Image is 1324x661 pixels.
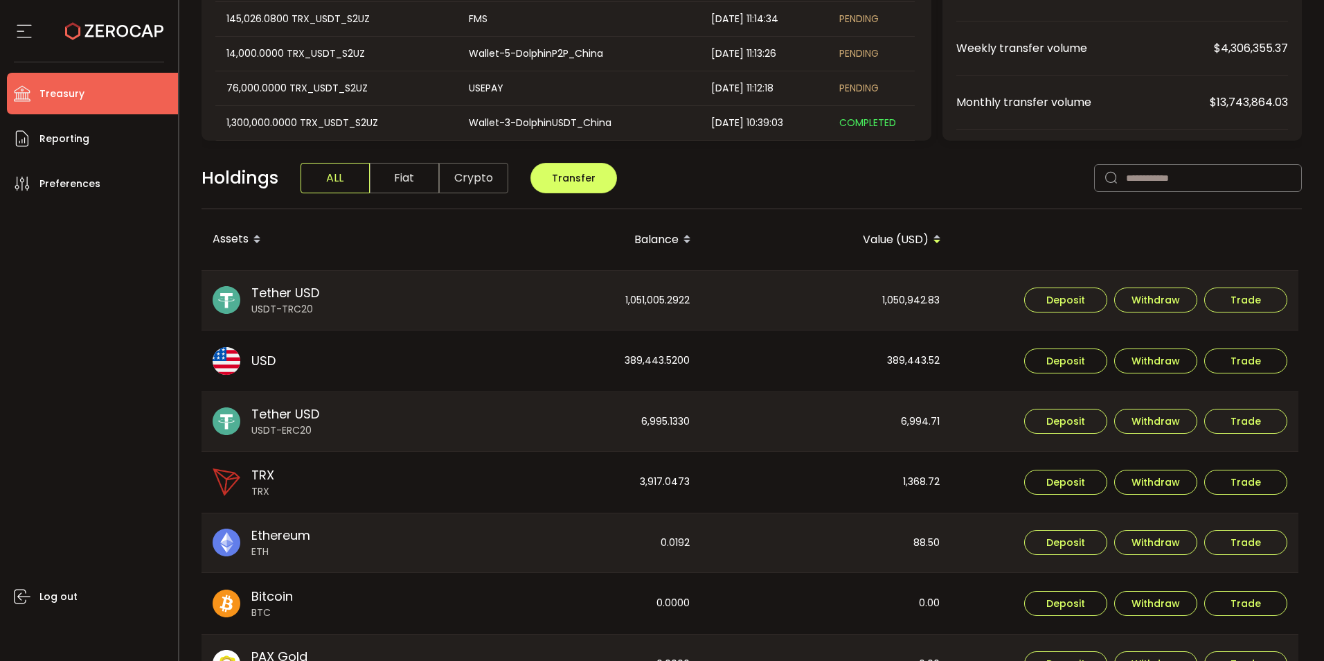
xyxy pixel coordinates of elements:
div: 14,000.0000 TRX_USDT_S2UZ [215,46,456,62]
div: 6,994.71 [702,392,951,452]
div: 389,443.52 [702,330,951,391]
span: Tether USD [251,405,319,423]
div: Value (USD) [702,228,952,252]
div: Wallet-3-DolphinUSDT_China [458,115,699,131]
span: USDT-TRC20 [251,302,319,317]
span: USDT-ERC20 [251,423,319,438]
div: FMS [458,11,699,27]
div: [DATE] 10:39:03 [700,115,828,131]
div: Assets [202,228,452,252]
div: 76,000.0000 TRX_USDT_S2UZ [215,80,456,96]
span: Bitcoin [251,587,293,606]
img: usdt_portfolio.svg [213,407,240,435]
div: 3,917.0473 [452,452,701,513]
div: 1,051,005.2922 [452,271,701,330]
span: COMPLETED [839,116,896,130]
span: Monthly transfer volume [956,94,1210,111]
span: Log out [39,587,78,607]
span: TRX [251,466,274,484]
span: BTC [251,606,293,620]
img: usdt_portfolio.svg [213,286,240,314]
div: 0.0192 [452,513,701,573]
span: Holdings [202,165,278,191]
div: Wallet-5-DolphinP2P_China [458,46,699,62]
iframe: Chat Widget [1014,104,1324,661]
span: Crypto [439,163,508,193]
span: ALL [301,163,370,193]
span: Fiat [370,163,439,193]
span: Weekly transfer volume [956,39,1214,57]
div: 145,026.0800 TRX_USDT_S2UZ [215,11,456,27]
span: Ethereum [251,526,310,545]
div: 1,368.72 [702,452,951,513]
div: 389,443.5200 [452,330,701,391]
span: $13,743,864.03 [1210,94,1288,111]
div: USEPAY [458,80,699,96]
span: Treasury [39,84,84,104]
div: 0.00 [702,573,951,634]
span: PENDING [839,46,879,60]
span: PENDING [839,12,879,26]
span: $4,306,355.37 [1214,39,1288,57]
div: 1,050,942.83 [702,271,951,330]
img: eth_portfolio.svg [213,529,240,556]
span: Tether USD [251,283,319,302]
span: Transfer [552,171,596,185]
button: Transfer [530,163,617,193]
div: Balance [452,228,702,252]
span: Preferences [39,174,100,194]
span: TRX [251,484,274,499]
div: [DATE] 11:14:34 [700,11,828,27]
div: 0.0000 [452,573,701,634]
div: 1,300,000.0000 TRX_USDT_S2UZ [215,115,456,131]
div: 6,995.1330 [452,392,701,452]
span: Reporting [39,129,89,149]
span: USD [251,351,276,370]
img: btc_portfolio.svg [213,590,240,617]
div: 88.50 [702,513,951,573]
span: PENDING [839,81,879,95]
img: trx_portfolio.png [213,468,240,496]
div: [DATE] 11:13:26 [700,46,828,62]
span: ETH [251,545,310,559]
div: [DATE] 11:12:18 [700,80,828,96]
img: usd_portfolio.svg [213,347,240,375]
